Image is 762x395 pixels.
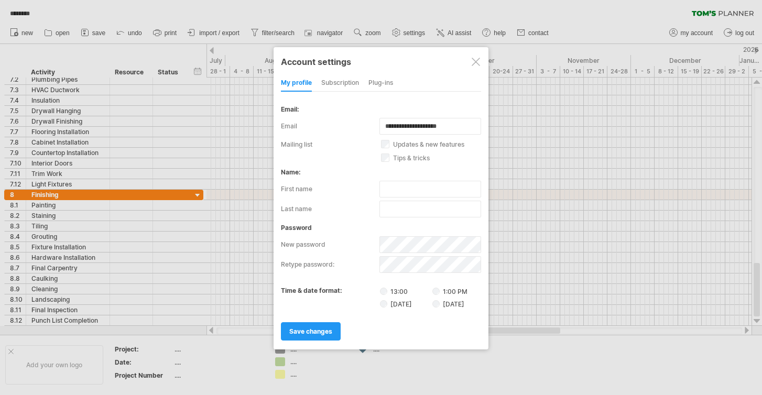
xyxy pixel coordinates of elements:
[381,140,493,148] label: updates & new features
[281,105,481,113] div: email:
[281,140,381,148] label: mailing list
[380,300,387,308] input: [DATE]
[380,288,387,295] input: 13:00
[432,288,467,295] label: 1:00 PM
[281,52,481,71] div: Account settings
[432,288,440,295] input: 1:00 PM
[380,299,431,308] label: [DATE]
[289,327,332,335] span: save changes
[281,322,341,341] a: save changes
[281,201,379,217] label: last name
[321,75,359,92] div: subscription
[281,256,379,273] label: retype password:
[281,168,481,176] div: name:
[281,287,342,294] label: time & date format:
[281,75,312,92] div: my profile
[432,300,464,308] label: [DATE]
[381,154,493,162] label: tips & tricks
[281,224,481,232] div: password
[380,287,431,295] label: 13:00
[281,236,379,253] label: new password
[432,300,440,308] input: [DATE]
[368,75,393,92] div: Plug-ins
[281,181,379,197] label: first name
[281,118,379,135] label: email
